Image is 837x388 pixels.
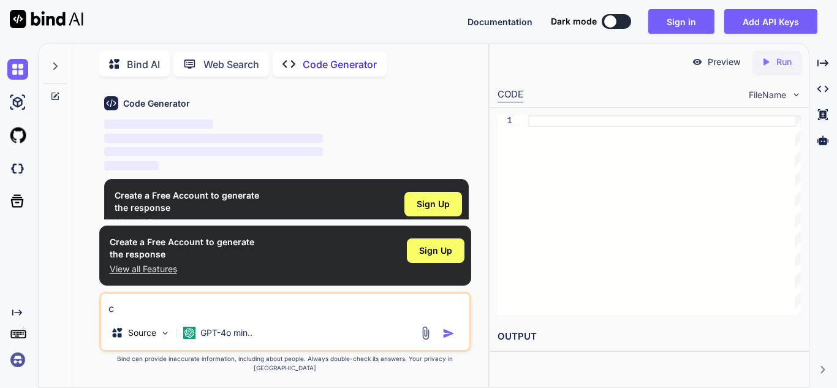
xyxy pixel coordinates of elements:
[127,57,160,72] p: Bind AI
[791,89,801,100] img: chevron down
[419,245,452,257] span: Sign Up
[200,327,252,339] p: GPT-4o min..
[7,125,28,146] img: githubLight
[110,236,254,261] h1: Create a Free Account to generate the response
[7,158,28,179] img: darkCloudIdeIcon
[468,15,532,28] button: Documentation
[648,9,714,34] button: Sign in
[10,10,83,28] img: Bind AI
[104,120,214,129] span: ‌
[7,349,28,370] img: signin
[99,354,471,373] p: Bind can provide inaccurate information, including about people. Always double-check its answers....
[418,326,433,340] img: attachment
[160,328,170,338] img: Pick Models
[776,56,792,68] p: Run
[442,327,455,340] img: icon
[128,327,156,339] p: Source
[110,263,254,275] p: View all Features
[490,322,809,351] h2: OUTPUT
[123,97,190,110] h6: Code Generator
[104,134,323,143] span: ‌
[468,17,532,27] span: Documentation
[498,115,512,127] div: 1
[203,57,259,72] p: Web Search
[724,9,817,34] button: Add API Keys
[115,189,259,214] h1: Create a Free Account to generate the response
[708,56,741,68] p: Preview
[183,327,195,339] img: GPT-4o mini
[115,216,259,229] p: View all Features
[749,89,786,101] span: FileName
[692,56,703,67] img: preview
[7,59,28,80] img: chat
[104,147,323,156] span: ‌
[551,15,597,28] span: Dark mode
[498,88,523,102] div: CODE
[417,198,450,210] span: Sign Up
[7,92,28,113] img: ai-studio
[303,57,377,72] p: Code Generator
[104,161,159,170] span: ‌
